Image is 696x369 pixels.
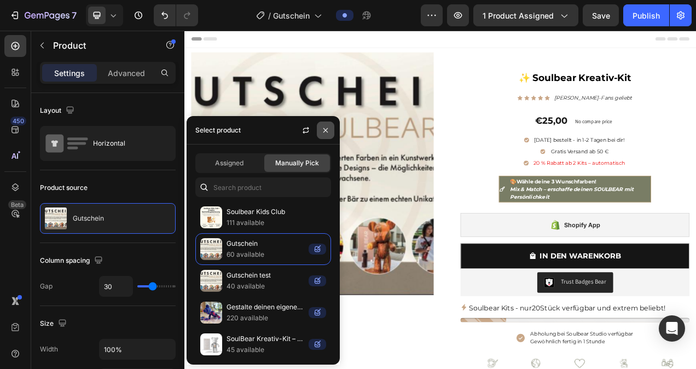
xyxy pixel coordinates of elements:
[456,282,560,297] div: IN DEN WARENKORB
[227,333,304,344] p: SoulBear Kreativ-Kit – Dein DIY-Bär zum Bemalen (Kopie)
[184,31,696,369] iframe: Design area
[215,158,243,168] span: Assigned
[483,317,541,328] div: Trust Badges Bear
[449,107,492,124] div: €25,00
[268,10,271,21] span: /
[592,11,610,20] span: Save
[195,125,241,135] div: Select product
[473,4,578,26] button: 1 product assigned
[200,238,222,260] img: collections
[100,276,132,296] input: Auto
[40,281,53,291] div: Gap
[275,158,319,168] span: Manually Pick
[53,39,146,52] p: Product
[227,206,326,217] p: Soulbear Kids Club
[40,183,88,193] div: Product source
[45,207,67,229] img: product feature img
[40,316,69,331] div: Size
[417,189,426,198] strong: 🎨
[487,243,533,256] div: Shopify App
[448,166,565,174] span: 20 % Rabatt ab 2 Kits – automatisch
[273,10,310,21] span: Gutschein
[659,315,685,342] div: Open Intercom Messenger
[471,151,544,159] span: Gratis Versand ab 50 €
[93,131,160,156] div: Horizontal
[227,249,304,260] p: 60 available
[448,136,565,145] span: [DATE] bestellt - in 1-2 Tagen bei dir!
[583,4,619,26] button: Save
[365,349,617,365] p: Soulbear Kits - nur Stück verfügbar und extrem beliebt!
[4,4,82,26] button: 7
[227,344,304,355] p: 45 available
[474,82,575,90] i: [PERSON_NAME]-Fans geliebt
[72,9,77,22] p: 7
[40,103,77,118] div: Layout
[8,200,26,209] div: Beta
[200,302,222,324] img: collections
[200,206,222,228] img: collections
[417,199,576,217] strong: Mix & Match – erschaffe deinen SOULBEAR mit Persönlichkeit
[200,270,222,292] img: collections
[483,10,554,21] span: 1 product assigned
[501,114,549,120] p: No compare price
[195,177,331,197] input: Search in Settings & Advanced
[445,351,456,362] span: 20
[54,67,85,79] p: Settings
[154,4,198,26] div: Undo/Redo
[227,281,304,292] p: 40 available
[227,313,304,324] p: 220 available
[426,189,528,198] strong: Wähle deine 3 Wunschfarben!
[428,53,573,68] strong: ✨ Soulbear Kreativ-Kit
[100,339,175,359] input: Auto
[633,10,660,21] div: Publish
[453,310,550,337] button: Trust Badges Bear
[73,215,104,222] p: Gutschein
[227,238,304,249] p: Gutschein
[227,217,326,228] p: 111 available
[108,67,145,79] p: Advanced
[461,317,474,330] img: CLDR_q6erfwCEAE=.png
[40,344,58,354] div: Width
[227,302,304,313] p: Gestalte deinen eigenen Soulbear im Studio! (Kopie)
[354,273,648,306] button: IN DEN WARENKORB
[40,253,105,268] div: Column spacing
[227,270,304,281] p: Gutschein test
[200,333,222,355] img: collections
[623,4,669,26] button: Publish
[10,117,26,125] div: 450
